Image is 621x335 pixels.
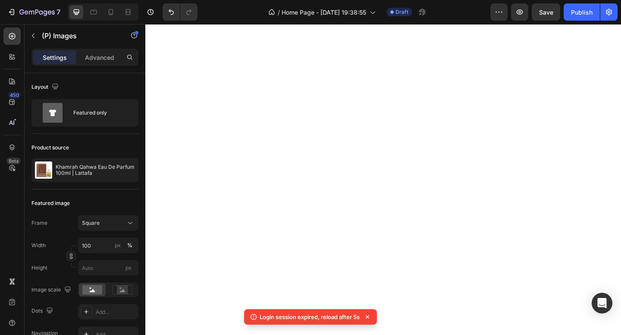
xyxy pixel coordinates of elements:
[127,242,132,249] div: %
[145,24,621,335] iframe: Design area
[73,103,126,123] div: Featured only
[31,81,60,93] div: Layout
[592,293,612,313] div: Open Intercom Messenger
[282,8,366,17] span: Home Page - [DATE] 19:38:55
[3,3,64,21] button: 7
[163,3,198,21] div: Undo/Redo
[78,260,138,276] input: px
[31,219,47,227] label: Frame
[395,8,408,16] span: Draft
[115,242,121,249] div: px
[78,215,138,231] button: Square
[571,8,593,17] div: Publish
[31,199,70,207] div: Featured image
[125,240,135,251] button: px
[6,158,21,164] div: Beta
[82,219,100,227] span: Square
[564,3,600,21] button: Publish
[96,308,136,316] div: Add...
[42,31,115,41] p: (P) Images
[113,240,123,251] button: %
[85,53,114,62] p: Advanced
[260,313,360,321] p: Login session expired, reload after 5s
[278,8,280,17] span: /
[31,144,69,152] div: Product source
[43,53,67,62] p: Settings
[31,242,46,249] label: Width
[31,264,47,272] label: Height
[31,305,55,317] div: Dots
[78,238,138,253] input: px%
[56,7,60,17] p: 7
[539,9,553,16] span: Save
[532,3,560,21] button: Save
[56,164,135,176] p: Khamrah Qahwa Eau De Parfum 100ml | Lattafa
[8,92,21,99] div: 450
[125,264,132,271] span: px
[35,161,52,179] img: product feature img
[31,284,73,296] div: Image scale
